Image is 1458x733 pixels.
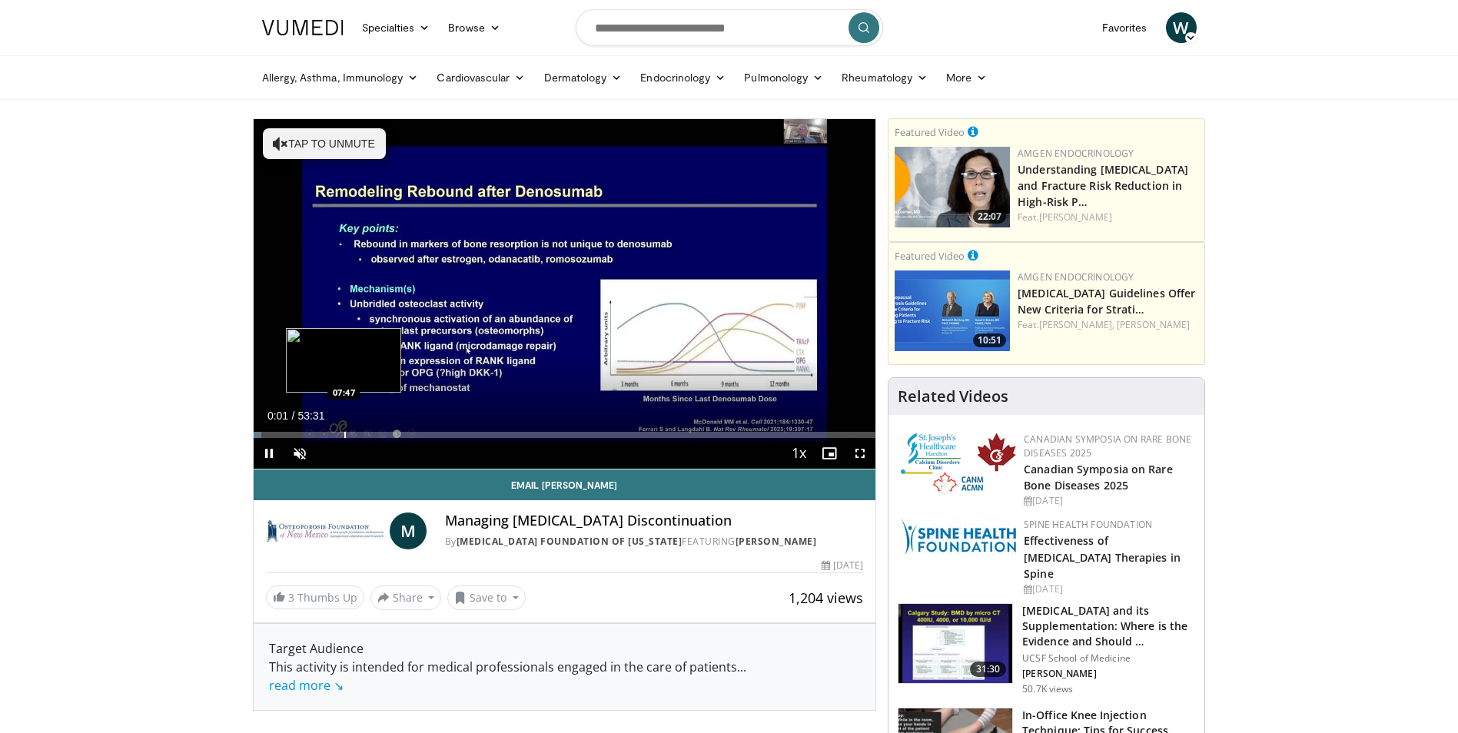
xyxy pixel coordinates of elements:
p: [PERSON_NAME] [1022,668,1195,680]
button: Unmute [284,438,315,469]
div: [DATE] [1024,582,1192,596]
a: [MEDICAL_DATA] Guidelines Offer New Criteria for Strati… [1018,286,1195,317]
a: More [937,62,996,93]
span: 10:51 [973,333,1006,347]
h4: Managing [MEDICAL_DATA] Discontinuation [445,512,863,529]
span: 3 [288,590,294,605]
button: Pause [254,438,284,469]
a: Effectiveness of [MEDICAL_DATA] Therapies in Spine [1024,533,1181,580]
small: Featured Video [895,125,965,139]
a: 10:51 [895,270,1010,351]
img: Osteoporosis Foundation of New Mexico [266,512,384,549]
div: Feat. [1018,211,1198,224]
button: Playback Rate [783,438,814,469]
a: [PERSON_NAME], [1039,318,1114,331]
a: Spine Health Foundation [1024,518,1152,531]
span: / [292,410,295,422]
a: Understanding [MEDICAL_DATA] and Fracture Risk Reduction in High-Risk P… [1018,162,1188,209]
img: c9a25db3-4db0-49e1-a46f-17b5c91d58a1.png.150x105_q85_crop-smart_upscale.png [895,147,1010,227]
small: Featured Video [895,249,965,263]
img: 57d53db2-a1b3-4664-83ec-6a5e32e5a601.png.150x105_q85_autocrop_double_scale_upscale_version-0.2.jpg [901,518,1016,555]
div: Target Audience This activity is intended for medical professionals engaged in the care of patients [269,639,861,695]
a: [PERSON_NAME] [1117,318,1190,331]
a: [PERSON_NAME] [736,535,817,548]
span: 1,204 views [789,589,863,607]
button: Fullscreen [845,438,875,469]
a: Canadian Symposia on Rare Bone Diseases 2025 [1024,433,1191,459]
button: Enable picture-in-picture mode [814,438,845,469]
a: 3 Thumbs Up [266,585,364,609]
span: 22:07 [973,210,1006,224]
a: Rheumatology [832,62,937,93]
div: [DATE] [1024,494,1192,508]
p: UCSF School of Medicine [1022,652,1195,665]
video-js: Video Player [254,119,876,469]
p: 50.7K views [1022,683,1073,695]
span: 0:01 [267,410,288,422]
img: image.jpeg [286,328,401,393]
a: read more ↘ [269,677,344,694]
a: [MEDICAL_DATA] Foundation of [US_STATE] [457,535,683,548]
a: [PERSON_NAME] [1039,211,1112,224]
a: W [1166,12,1197,43]
a: Allergy, Asthma, Immunology [253,62,428,93]
span: 31:30 [970,662,1007,677]
a: Favorites [1093,12,1157,43]
a: M [390,512,427,549]
div: By FEATURING [445,535,863,549]
span: 53:31 [297,410,324,422]
div: Progress Bar [254,432,876,438]
button: Save to [447,585,526,610]
img: VuMedi Logo [262,20,344,35]
img: 4bb25b40-905e-443e-8e37-83f056f6e86e.150x105_q85_crop-smart_upscale.jpg [898,604,1012,684]
button: Share [370,585,442,610]
a: Pulmonology [735,62,832,93]
a: Dermatology [535,62,632,93]
a: 22:07 [895,147,1010,227]
a: Endocrinology [631,62,735,93]
span: ... [269,658,746,694]
h3: [MEDICAL_DATA] and its Supplementation: Where is the Evidence and Should … [1022,603,1195,649]
img: 7b525459-078d-43af-84f9-5c25155c8fbb.png.150x105_q85_crop-smart_upscale.jpg [895,270,1010,351]
a: Browse [439,12,510,43]
a: Amgen Endocrinology [1018,270,1134,284]
a: Email [PERSON_NAME] [254,469,876,500]
div: [DATE] [822,559,863,572]
a: 31:30 [MEDICAL_DATA] and its Supplementation: Where is the Evidence and Should … UCSF School of M... [898,603,1195,695]
img: 59b7dea3-8883-45d6-a110-d30c6cb0f321.png.150x105_q85_autocrop_double_scale_upscale_version-0.2.png [901,433,1016,495]
button: Tap to unmute [263,128,386,159]
div: Feat. [1018,318,1198,332]
a: Canadian Symposia on Rare Bone Diseases 2025 [1024,462,1173,493]
a: Specialties [353,12,440,43]
a: Cardiovascular [427,62,534,93]
h4: Related Videos [898,387,1008,406]
input: Search topics, interventions [576,9,883,46]
a: Amgen Endocrinology [1018,147,1134,160]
